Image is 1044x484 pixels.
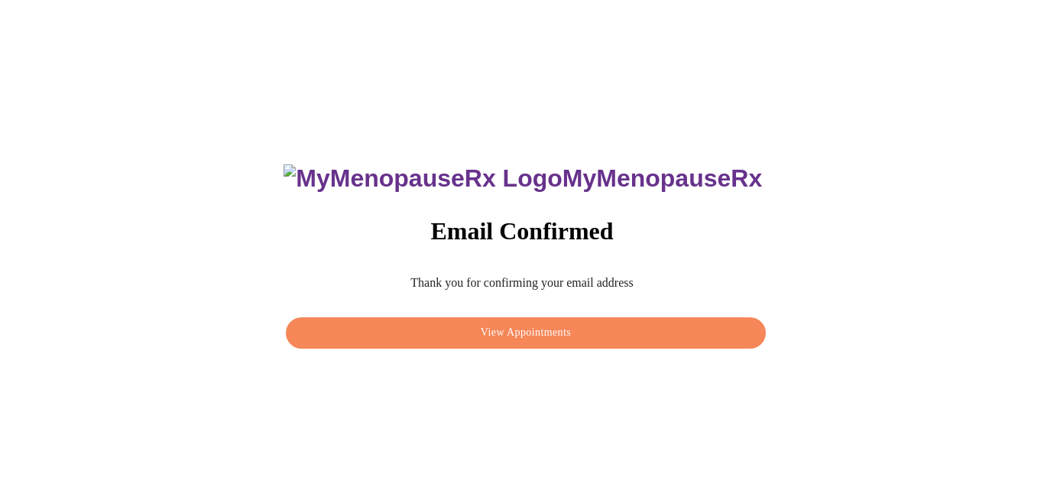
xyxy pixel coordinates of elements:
span: View Appointments [303,323,748,343]
h3: Email Confirmed [282,217,762,245]
img: MyMenopauseRx Logo [284,164,562,193]
h3: MyMenopauseRx [284,164,762,193]
a: View Appointments [282,321,770,334]
button: View Appointments [286,317,766,349]
p: Thank you for confirming your email address [282,276,762,290]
